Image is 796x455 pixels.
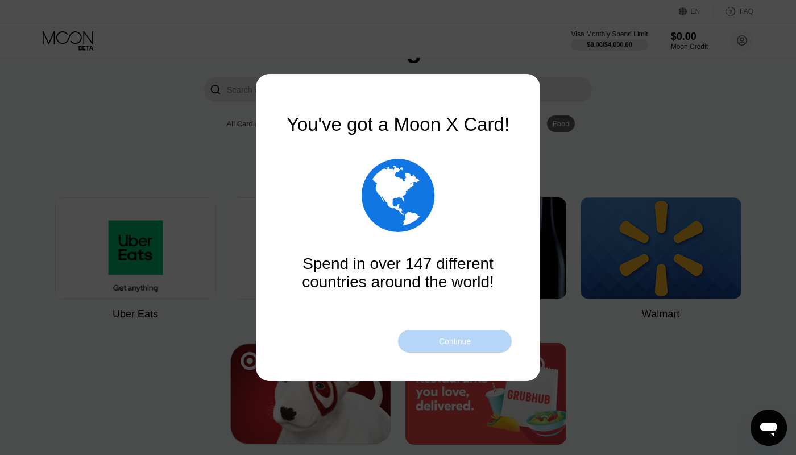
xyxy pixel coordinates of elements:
[398,330,512,353] div: Continue
[284,152,512,238] div: 
[284,255,512,291] div: Spend in over 147 different countries around the world!
[362,152,435,238] div: 
[751,409,787,446] iframe: Button to launch messaging window
[284,114,512,135] div: You've got a Moon X Card!
[439,337,471,346] div: Continue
